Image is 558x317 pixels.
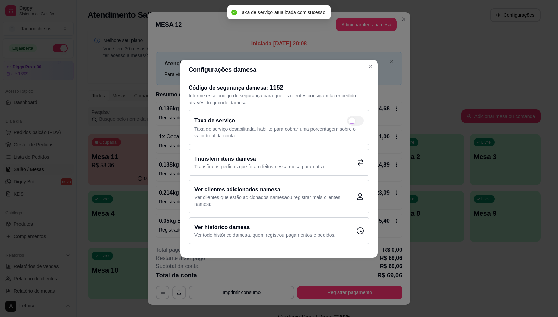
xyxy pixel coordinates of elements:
[194,117,235,125] h2: Taxa de serviço
[194,126,364,139] p: Taxa de serviço desabilitada, habilite para cobrar uma porcentagem sobre o valor total da conta
[194,232,335,238] p: Ver todo histórico da mesa , quem registrou pagamentos e pedidos.
[194,223,335,232] h2: Ver histórico da mesa
[194,194,357,208] p: Ver clientes que estão adicionados na mesa ou registrar mais clientes na mesa
[194,163,324,170] p: Transfira os pedidos que foram feitos nessa mesa para outra
[240,10,327,15] span: Taxa de serviço atualizada com sucesso!
[189,83,369,92] h2: Código de segurança da mesa :
[194,155,324,163] h2: Transferir itens da mesa
[194,186,357,194] h2: Ver clientes adicionados na mesa
[270,84,283,91] span: 1152
[189,92,369,106] p: Informe esse código de segurança para que os clientes consigam fazer pedido através do qr code da...
[231,10,237,15] span: check-circle
[180,60,378,80] header: Configurações da mesa
[365,61,376,72] button: Close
